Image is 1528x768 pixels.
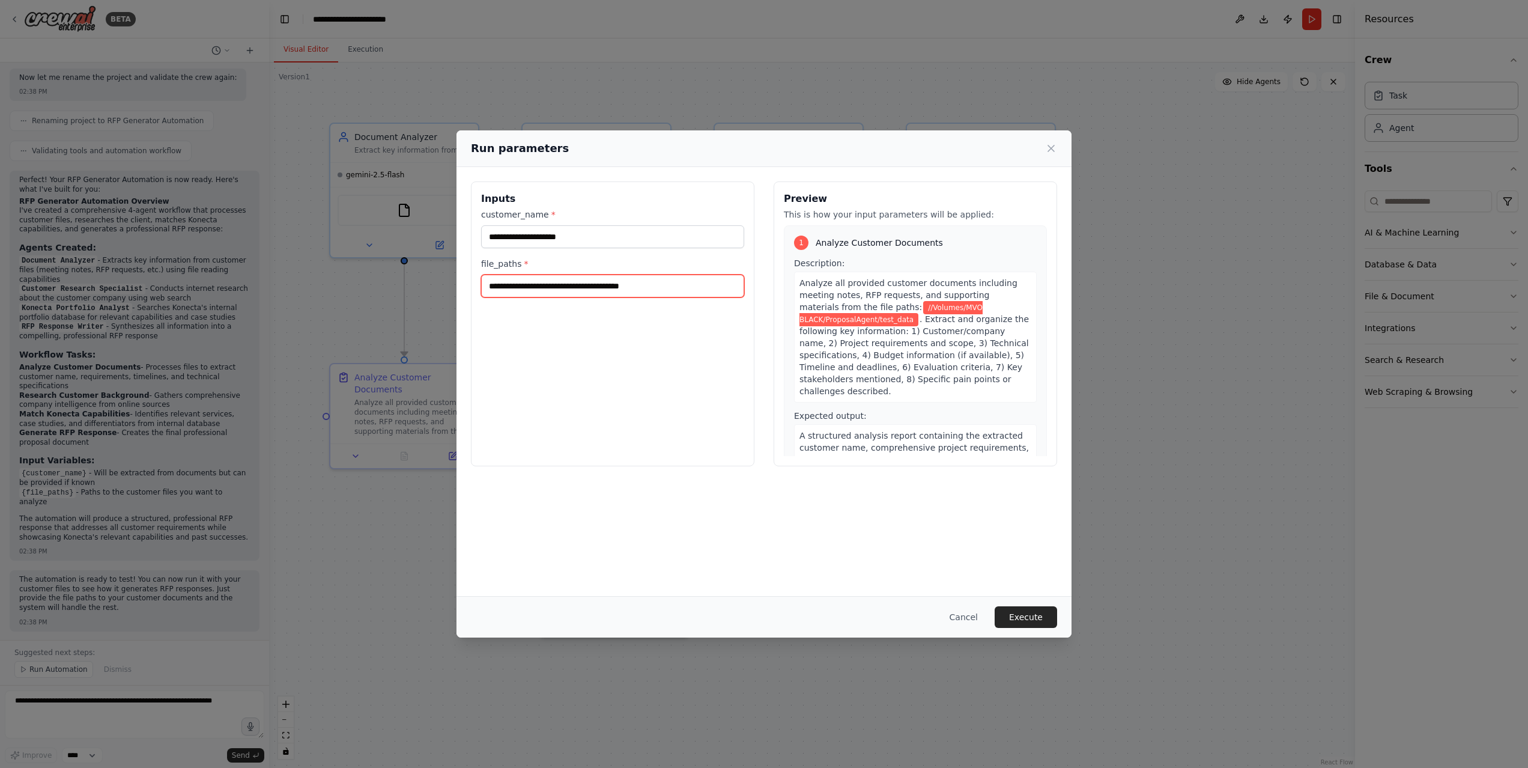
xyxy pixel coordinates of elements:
span: Expected output: [794,411,867,421]
div: 1 [794,236,808,250]
span: Analyze all provided customer documents including meeting notes, RFP requests, and supporting mat... [799,278,1017,312]
p: This is how your input parameters will be applied: [784,209,1047,221]
h3: Inputs [481,192,744,206]
span: A structured analysis report containing the extracted customer name, comprehensive project requir... [799,431,1029,501]
label: customer_name [481,209,744,221]
span: Variable: file_paths [799,301,983,326]
span: Description: [794,258,844,268]
label: file_paths [481,258,744,270]
button: Execute [995,606,1057,628]
span: . Extract and organize the following key information: 1) Customer/company name, 2) Project requir... [799,314,1029,396]
h3: Preview [784,192,1047,206]
button: Cancel [940,606,987,628]
span: Analyze Customer Documents [816,237,943,249]
h2: Run parameters [471,140,569,157]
